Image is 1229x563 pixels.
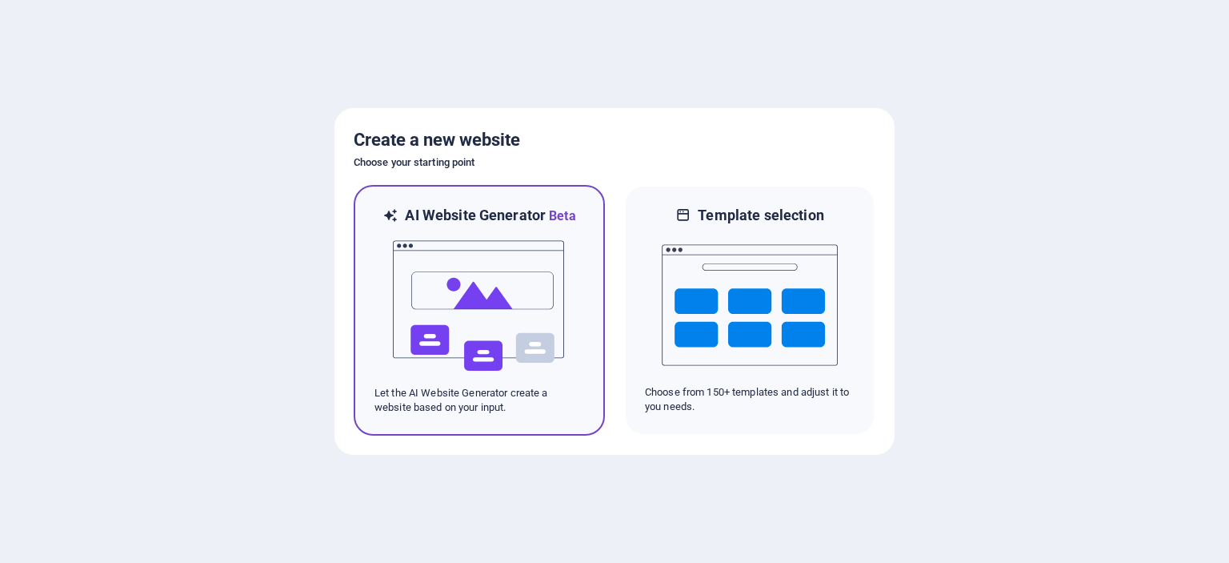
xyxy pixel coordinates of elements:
h6: Template selection [698,206,823,225]
p: Let the AI Website Generator create a website based on your input. [374,386,584,415]
p: Choose from 150+ templates and adjust it to you needs. [645,385,855,414]
span: Beta [546,208,576,223]
div: Template selectionChoose from 150+ templates and adjust it to you needs. [624,185,875,436]
img: ai [391,226,567,386]
h5: Create a new website [354,127,875,153]
h6: AI Website Generator [405,206,575,226]
div: AI Website GeneratorBetaaiLet the AI Website Generator create a website based on your input. [354,185,605,436]
h6: Choose your starting point [354,153,875,172]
